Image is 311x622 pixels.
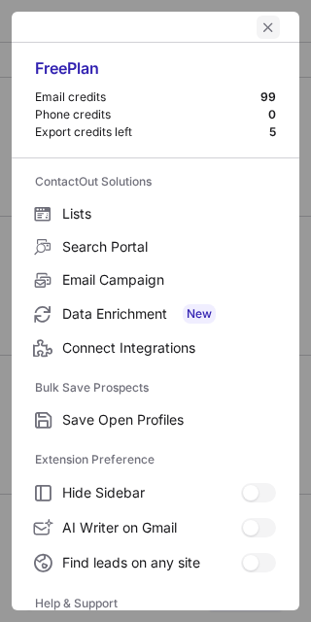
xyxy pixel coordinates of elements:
label: Hide Sidebar [12,475,299,510]
div: 0 [268,107,276,122]
button: right-button [31,17,51,37]
label: AI Writer on Gmail [12,510,299,545]
label: Search Portal [12,230,299,263]
div: Phone credits [35,107,268,122]
label: Lists [12,197,299,230]
label: Connect Integrations [12,331,299,364]
div: 5 [269,124,276,140]
span: Search Portal [62,238,276,256]
span: Hide Sidebar [62,484,241,501]
span: New [183,304,216,324]
span: AI Writer on Gmail [62,519,241,536]
div: Export credits left [35,124,269,140]
label: ContactOut Solutions [35,166,276,197]
span: Lists [62,205,276,223]
span: Save Open Profiles [62,411,276,429]
label: Data Enrichment New [12,296,299,331]
label: Email Campaign [12,263,299,296]
span: Email Campaign [62,271,276,289]
div: Email credits [35,89,260,105]
span: Data Enrichment [62,304,276,324]
div: Free Plan [35,58,276,89]
span: Find leads on any site [62,554,241,571]
label: Help & Support [35,588,276,619]
label: Bulk Save Prospects [35,372,276,403]
button: left-button [257,16,280,39]
label: Find leads on any site [12,545,299,580]
span: Connect Integrations [62,339,276,357]
label: Save Open Profiles [12,403,299,436]
div: 99 [260,89,276,105]
label: Extension Preference [35,444,276,475]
